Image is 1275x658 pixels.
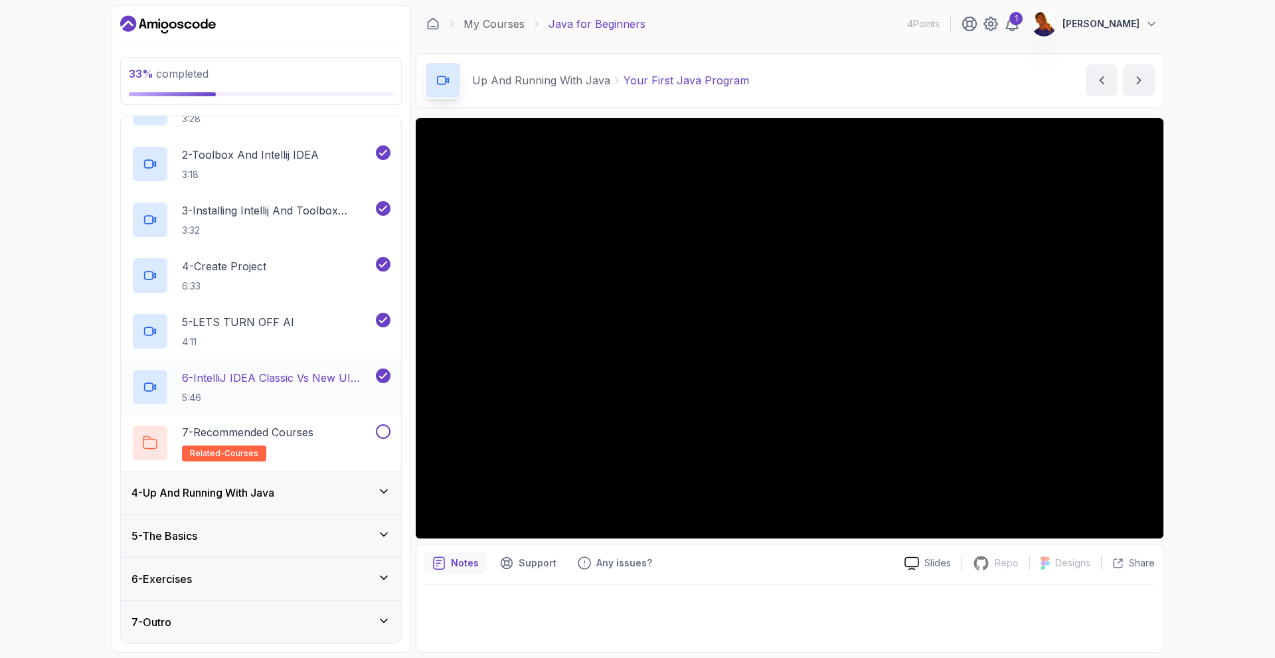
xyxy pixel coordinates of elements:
p: Up And Running With Java [472,72,610,88]
div: 1 [1009,12,1023,25]
p: 2 - Toolbox And Intellij IDEA [182,147,319,163]
p: Any issues? [596,556,652,570]
p: 4 - Create Project [182,258,266,274]
span: related-courses [190,448,258,459]
span: 33 % [129,67,153,80]
iframe: 2 - Your First Java Program [416,118,1163,538]
p: 3:28 [182,112,268,125]
p: 4:11 [182,335,294,349]
p: Slides [924,556,951,570]
p: 4 Points [907,17,940,31]
a: 1 [1004,16,1020,32]
button: 5-The Basics [121,515,401,557]
button: 3-Installing Intellij And Toolbox Configuration3:32 [131,201,390,238]
button: 6-IntelliJ IDEA Classic Vs New UI (User Interface)5:46 [131,369,390,406]
h3: 6 - Exercises [131,571,192,587]
button: 2-Toolbox And Intellij IDEA3:18 [131,145,390,183]
button: next content [1123,64,1155,96]
button: user profile image[PERSON_NAME] [1031,11,1158,37]
button: Support button [492,552,564,574]
p: 6:33 [182,280,266,293]
a: Dashboard [120,14,216,35]
a: My Courses [464,16,525,32]
button: 7-Outro [121,601,401,643]
button: Feedback button [570,552,660,574]
p: 3:32 [182,224,373,237]
p: 5:46 [182,391,373,404]
p: 6 - IntelliJ IDEA Classic Vs New UI (User Interface) [182,370,373,386]
p: Repo [995,556,1019,570]
p: 3:18 [182,168,319,181]
a: Dashboard [426,17,440,31]
p: 5 - LETS TURN OFF AI [182,314,294,330]
p: 7 - Recommended Courses [182,424,313,440]
p: Java for Beginners [549,16,645,32]
button: 4-Up And Running With Java [121,471,401,514]
span: completed [129,67,209,80]
p: [PERSON_NAME] [1062,17,1140,31]
button: 6-Exercises [121,558,401,600]
button: 5-LETS TURN OFF AI4:11 [131,313,390,350]
button: 7-Recommended Coursesrelated-courses [131,424,390,461]
button: notes button [424,552,487,574]
h3: 5 - The Basics [131,528,197,544]
p: Share [1129,556,1155,570]
a: Slides [894,556,962,570]
button: Share [1101,556,1155,570]
h3: 4 - Up And Running With Java [131,485,274,501]
h3: 7 - Outro [131,614,171,630]
p: 3 - Installing Intellij And Toolbox Configuration [182,203,373,218]
p: Notes [451,556,479,570]
img: user profile image [1031,11,1057,37]
p: Your First Java Program [624,72,749,88]
p: Support [519,556,556,570]
button: 4-Create Project6:33 [131,257,390,294]
button: previous content [1086,64,1118,96]
p: Designs [1055,556,1090,570]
